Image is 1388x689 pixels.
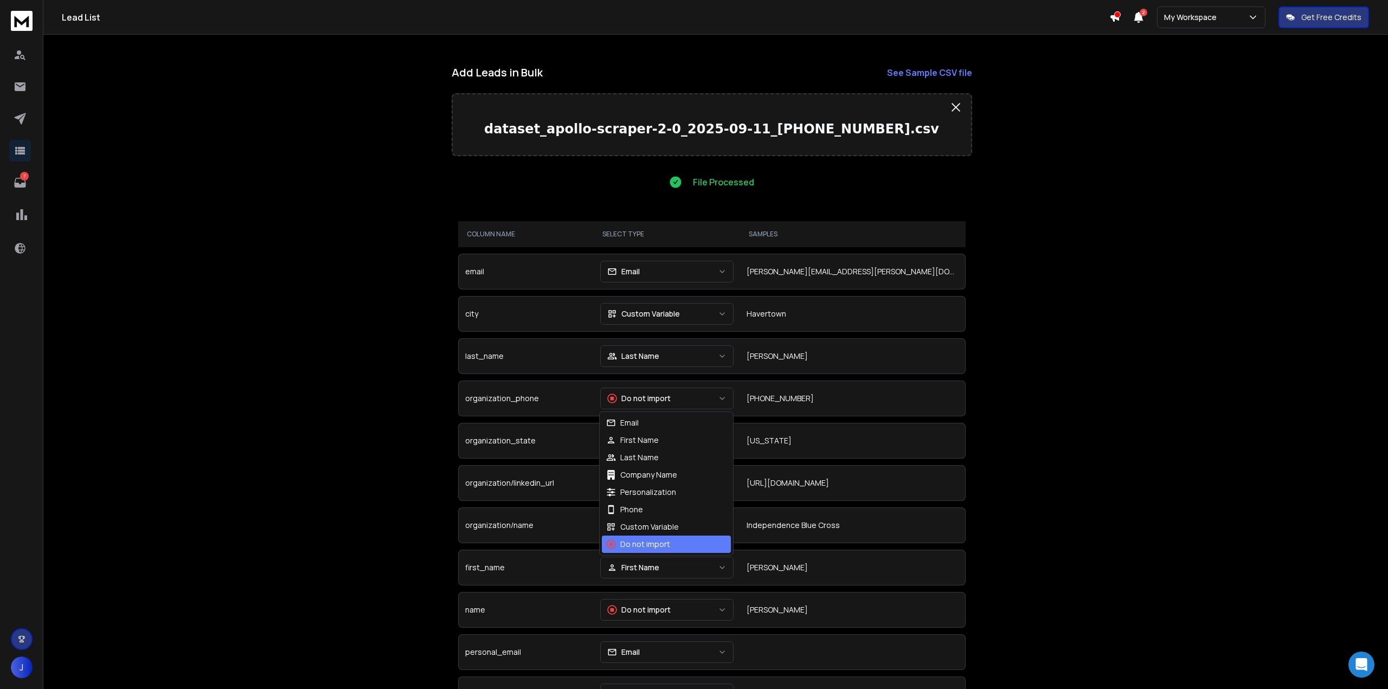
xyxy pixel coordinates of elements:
td: organization_state [458,423,594,459]
p: Get Free Credits [1301,12,1361,23]
div: Company Name [606,469,677,480]
strong: See Sample CSV file [887,67,972,79]
td: Havertown [740,296,965,332]
div: Email [607,647,640,658]
div: Email [606,417,639,428]
div: Do not import [607,393,671,404]
p: 7 [20,172,29,181]
div: Do not import [606,539,670,550]
td: [US_STATE] [740,423,965,459]
td: [PERSON_NAME][EMAIL_ADDRESS][PERSON_NAME][DOMAIN_NAME] [740,254,965,289]
p: dataset_apollo-scraper-2-0_2025-09-11_[PHONE_NUMBER].csv [461,120,962,138]
img: logo [11,11,33,31]
td: [PERSON_NAME] [740,550,965,585]
td: [PERSON_NAME] [740,592,965,628]
p: File Processed [693,176,754,189]
td: organization_phone [458,381,594,416]
td: organization/name [458,507,594,543]
span: J [11,656,33,678]
div: Last Name [606,452,659,463]
div: First Name [606,435,659,446]
div: First Name [607,562,659,573]
div: Phone [606,504,643,515]
div: Open Intercom Messenger [1348,652,1374,678]
div: Custom Variable [607,308,680,319]
div: Email [607,266,640,277]
td: city [458,296,594,332]
td: organization/linkedin_url [458,465,594,501]
th: COLUMN NAME [458,221,594,247]
td: email [458,254,594,289]
div: Do not import [607,604,671,615]
td: personal_email [458,634,594,670]
th: SELECT TYPE [594,221,740,247]
div: Last Name [607,351,659,362]
td: Independence Blue Cross [740,507,965,543]
span: 2 [1140,9,1147,16]
td: name [458,592,594,628]
h1: Lead List [62,11,1109,24]
td: [PHONE_NUMBER] [740,381,965,416]
td: first_name [458,550,594,585]
td: last_name [458,338,594,374]
th: SAMPLES [740,221,965,247]
h1: Add Leads in Bulk [452,65,543,80]
div: Personalization [606,487,676,498]
div: Custom Variable [606,521,679,532]
p: My Workspace [1164,12,1221,23]
td: [URL][DOMAIN_NAME] [740,465,965,501]
td: [PERSON_NAME] [740,338,965,374]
